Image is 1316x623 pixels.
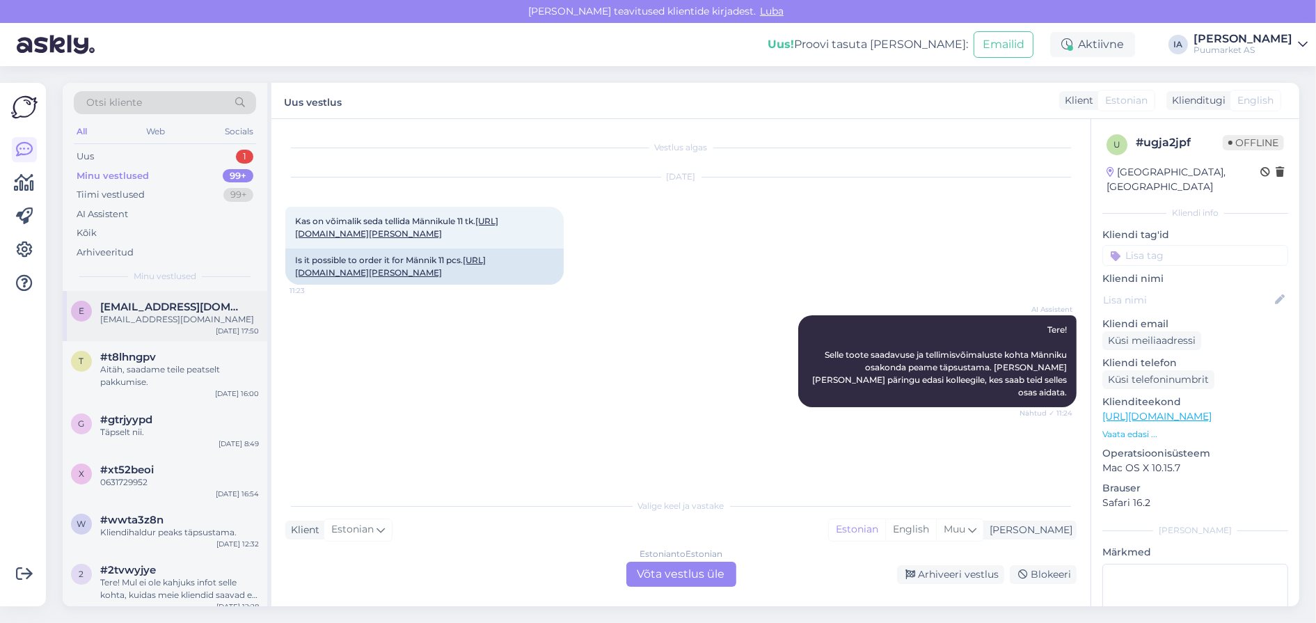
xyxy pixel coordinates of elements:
span: Muu [944,523,965,535]
div: IA [1168,35,1188,54]
span: t [79,356,84,366]
div: [DATE] [285,171,1077,183]
span: erikjago41@gmail.com [100,301,245,313]
div: Aktiivne [1050,32,1135,57]
span: #gtrjyypd [100,413,152,426]
div: [PERSON_NAME] [984,523,1072,537]
p: Operatsioonisüsteem [1102,446,1288,461]
div: Socials [222,123,256,141]
span: e [79,306,84,316]
p: Klienditeekond [1102,395,1288,409]
span: Estonian [331,522,374,537]
div: [EMAIL_ADDRESS][DOMAIN_NAME] [100,313,259,326]
div: All [74,123,90,141]
p: Safari 16.2 [1102,496,1288,510]
div: Aitäh, saadame teile peatselt pakkumise. [100,363,259,388]
span: AI Assistent [1020,304,1072,315]
span: English [1237,93,1274,108]
span: x [79,468,84,479]
div: Web [144,123,168,141]
div: Klienditugi [1166,93,1226,108]
div: Minu vestlused [77,169,149,183]
div: [DATE] 8:49 [219,439,259,449]
div: Estonian to Estonian [640,548,722,560]
label: Uus vestlus [284,91,342,110]
div: [DATE] 12:32 [216,539,259,549]
div: AI Assistent [77,207,128,221]
div: 0631729952 [100,476,259,489]
div: Kõik [77,226,97,240]
div: 99+ [223,188,253,202]
div: [DATE] 16:54 [216,489,259,499]
input: Lisa nimi [1103,292,1272,308]
div: [DATE] 16:00 [215,388,259,399]
span: Otsi kliente [86,95,142,110]
div: Arhiveeri vestlus [897,565,1004,584]
span: #t8lhngpv [100,351,156,363]
div: Uus [77,150,94,164]
span: w [77,519,86,529]
p: Märkmed [1102,545,1288,560]
div: Klient [1059,93,1093,108]
a: [PERSON_NAME]Puumarket AS [1194,33,1308,56]
span: u [1113,139,1120,150]
div: Võta vestlus üle [626,562,736,587]
span: g [79,418,85,429]
p: Kliendi nimi [1102,271,1288,286]
div: Valige keel ja vastake [285,500,1077,512]
img: Askly Logo [11,94,38,120]
p: Kliendi tag'id [1102,228,1288,242]
p: Kliendi telefon [1102,356,1288,370]
span: 2 [79,569,84,579]
input: Lisa tag [1102,245,1288,266]
span: Kas on võimalik seda tellida Männikule 11 tk. [295,216,498,239]
p: Vaata edasi ... [1102,428,1288,441]
div: Klient [285,523,319,537]
p: Kliendi email [1102,317,1288,331]
div: [PERSON_NAME] [1102,524,1288,537]
span: Minu vestlused [134,270,196,283]
a: [URL][DOMAIN_NAME] [1102,410,1212,423]
div: Kliendihaldur peaks täpsustama. [100,526,259,539]
span: Luba [756,5,788,17]
div: Estonian [829,519,885,540]
div: Blokeeri [1010,565,1077,584]
div: 99+ [223,169,253,183]
span: #xt52beoi [100,464,154,476]
div: Vestlus algas [285,141,1077,154]
b: Uus! [768,38,794,51]
button: Emailid [974,31,1033,58]
div: Is it possible to order it for Männik 11 pcs. [285,249,564,285]
span: #wwta3z8n [100,514,164,526]
div: [DATE] 17:50 [216,326,259,336]
div: Täpselt nii. [100,426,259,439]
div: Küsi meiliaadressi [1102,331,1201,350]
div: Puumarket AS [1194,45,1292,56]
div: Tiimi vestlused [77,188,145,202]
div: [PERSON_NAME] [1194,33,1292,45]
span: #2tvwyjye [100,564,156,576]
div: Kliendi info [1102,207,1288,219]
div: Proovi tasuta [PERSON_NAME]: [768,36,968,53]
div: # ugja2jpf [1136,134,1223,151]
div: [DATE] 12:28 [216,601,259,612]
div: Küsi telefoninumbrit [1102,370,1214,389]
p: Brauser [1102,481,1288,496]
div: Arhiveeritud [77,246,134,260]
div: 1 [236,150,253,164]
div: Tere! Mul ei ole kahjuks infot selle kohta, kuidas meie kliendid saavad e-arveid tellida. Edastan... [100,576,259,601]
div: [GEOGRAPHIC_DATA], [GEOGRAPHIC_DATA] [1107,165,1260,194]
span: 11:23 [290,285,342,296]
span: Estonian [1105,93,1148,108]
span: Nähtud ✓ 11:24 [1020,408,1072,418]
span: Offline [1223,135,1284,150]
div: English [885,519,936,540]
p: Mac OS X 10.15.7 [1102,461,1288,475]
